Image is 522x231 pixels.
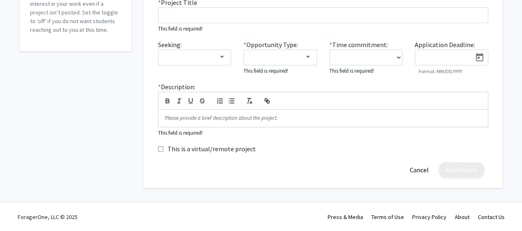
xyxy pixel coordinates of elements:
mat-hint: Format: MM/DD/YYYY [419,69,462,74]
a: Privacy Policy [412,213,446,221]
label: Application Deadline: [415,40,475,50]
small: This field is required! [329,67,374,74]
label: Opportunity Type: [243,40,298,50]
label: Description: [158,82,195,92]
label: This is a virtual/remote project [168,144,256,154]
a: Contact Us [478,213,505,221]
a: Terms of Use [371,213,404,221]
small: This field is required! [243,67,288,74]
iframe: Chat [6,194,35,225]
button: Open calendar [471,50,488,65]
a: Press & Media [328,213,363,221]
label: Time commitment: [329,40,388,50]
button: Add Project [439,162,484,178]
label: Seeking: [158,40,182,50]
small: This field is required! [158,129,203,136]
small: This field is required! [158,25,203,32]
a: About [455,213,470,221]
button: Cancel [404,162,435,178]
